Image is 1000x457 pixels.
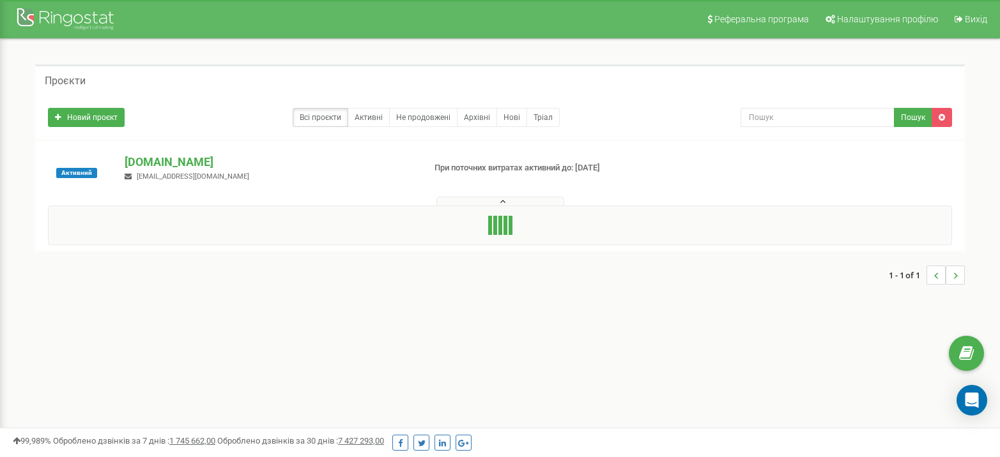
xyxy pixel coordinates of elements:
[348,108,390,127] a: Активні
[889,266,927,285] span: 1 - 1 of 1
[217,436,384,446] span: Оброблено дзвінків за 30 днів :
[714,14,809,24] span: Реферальна програма
[435,162,646,174] p: При поточних витратах активний до: [DATE]
[56,168,97,178] span: Активний
[965,14,987,24] span: Вихід
[957,385,987,416] div: Open Intercom Messenger
[837,14,938,24] span: Налаштування профілю
[338,436,384,446] u: 7 427 293,00
[45,75,86,87] h5: Проєкти
[457,108,497,127] a: Архівні
[527,108,560,127] a: Тріал
[169,436,215,446] u: 1 745 662,00
[889,253,965,297] nav: ...
[496,108,527,127] a: Нові
[53,436,215,446] span: Оброблено дзвінків за 7 днів :
[293,108,348,127] a: Всі проєкти
[741,108,895,127] input: Пошук
[125,154,413,170] p: [DOMAIN_NAME]
[48,108,125,127] a: Новий проєкт
[13,436,51,446] span: 99,989%
[894,108,932,127] button: Пошук
[389,108,458,127] a: Не продовжені
[137,172,249,181] span: [EMAIL_ADDRESS][DOMAIN_NAME]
